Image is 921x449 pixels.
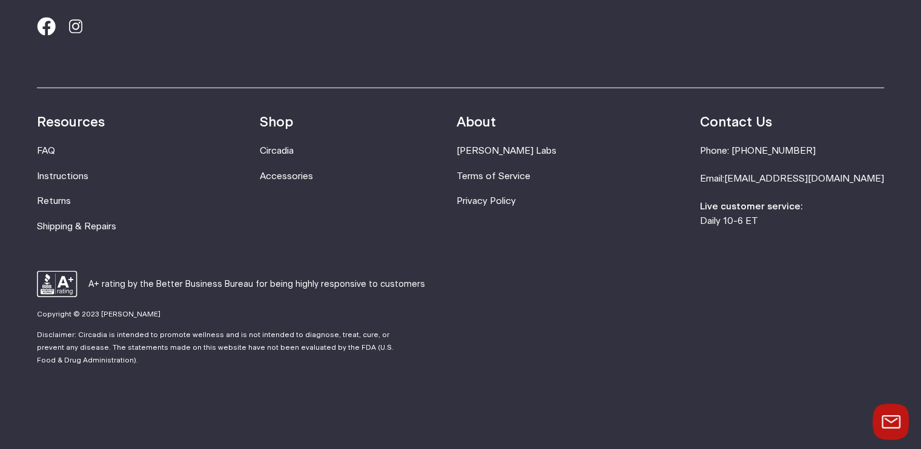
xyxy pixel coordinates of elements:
[260,116,293,129] strong: Shop
[67,18,85,36] svg: Instagram
[457,146,556,156] a: [PERSON_NAME] Labs
[37,332,394,364] small: Disclaimer: Circadia is intended to promote wellness and is not intended to diagnose, treat, cure...
[88,278,425,291] p: A+ rating by the Better Business Bureau for being highly responsive to customers
[37,18,56,36] svg: Facebook
[260,172,313,181] a: Accessories
[37,146,55,156] a: FAQ
[37,116,105,129] strong: Resources
[37,222,116,231] a: Shipping & Repairs
[37,172,88,181] a: Instructions
[260,146,294,156] a: Circadia
[700,116,772,129] strong: Contact Us
[457,116,496,129] strong: About
[700,202,803,211] strong: Live customer service:
[457,172,530,181] a: Terms of Service
[457,197,516,206] a: Privacy Policy
[700,144,884,228] li: Phone: [PHONE_NUMBER] Email: Daily 10-6 ET
[37,197,71,206] a: Returns
[724,174,884,183] a: [EMAIL_ADDRESS][DOMAIN_NAME]
[873,404,909,440] button: Launch chat
[37,311,160,318] small: Copyright © 2023 [PERSON_NAME]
